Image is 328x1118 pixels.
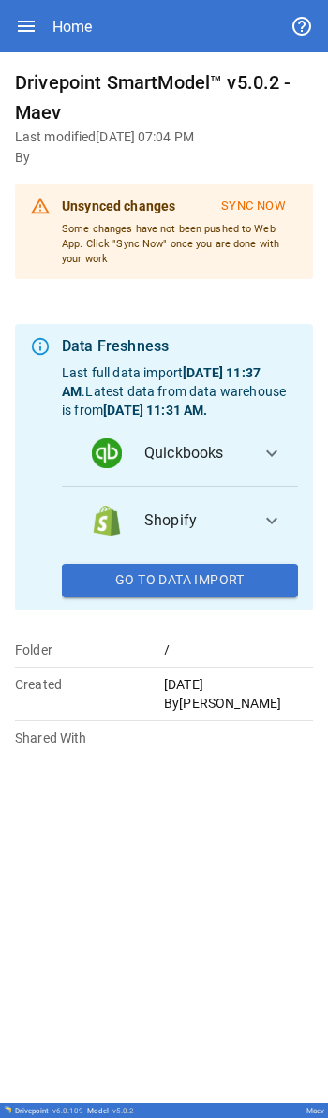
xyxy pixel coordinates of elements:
p: [DATE] [164,675,313,694]
p: By [PERSON_NAME] [164,694,313,713]
div: Maev [306,1107,324,1115]
span: v 6.0.109 [52,1107,83,1115]
img: Drivepoint [4,1106,11,1113]
div: Drivepoint [15,1107,83,1115]
h6: Last modified [DATE] 07:04 PM [15,127,313,148]
button: data_logoShopify [62,487,298,554]
div: Model [87,1107,134,1115]
p: / [164,640,313,659]
h6: Drivepoint SmartModel™ v5.0.2 - Maev [15,67,313,127]
span: Shopify [144,509,246,532]
div: Home [52,18,92,36]
div: Data Freshness [62,335,298,358]
span: expand_more [261,442,283,464]
b: [DATE] 11:37 AM [62,365,261,399]
p: Some changes have not been pushed to Web App. Click "Sync Now" once you are done with your work [62,222,298,266]
p: Shared With [15,728,164,747]
p: Created [15,675,164,694]
p: Last full data import . Latest data from data warehouse is from [62,363,298,419]
img: data_logo [92,506,122,536]
p: Folder [15,640,164,659]
button: Go To Data Import [62,564,298,597]
img: data_logo [92,438,122,468]
span: expand_more [261,509,283,532]
span: v 5.0.2 [112,1107,134,1115]
b: Unsynced changes [62,199,175,213]
button: Sync Now [209,191,298,222]
b: [DATE] 11:31 AM . [103,403,207,418]
button: data_logoQuickbooks [62,419,298,487]
span: Quickbooks [144,442,246,464]
h6: By [15,148,313,169]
